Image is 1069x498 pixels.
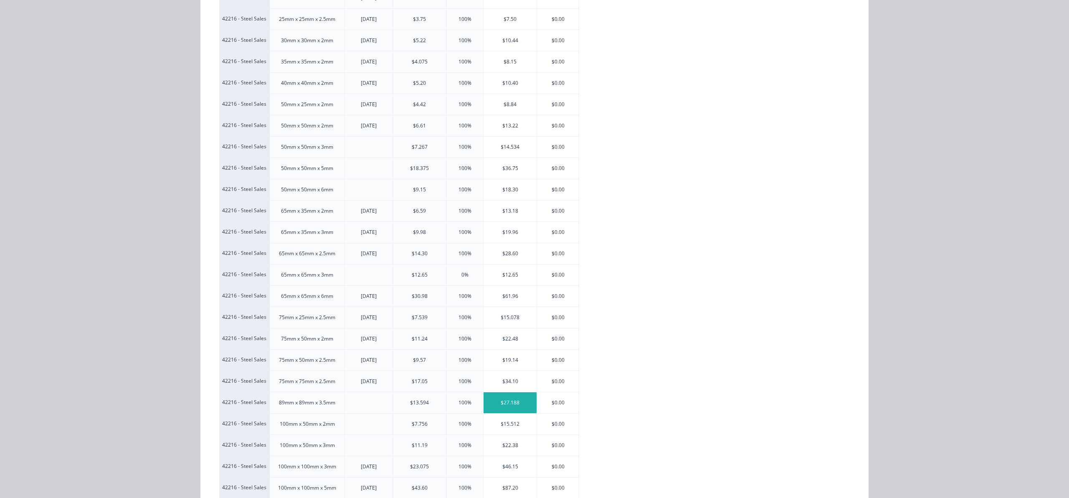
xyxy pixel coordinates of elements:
[361,229,377,236] div: [DATE]
[484,392,537,413] div: $27.188
[537,94,579,115] div: $0.00
[537,179,579,200] div: $0.00
[280,420,335,428] div: 100mm x 50mm x 2mm
[537,137,579,158] div: $0.00
[410,463,429,470] div: $23.075
[219,264,269,285] div: 42216 - Steel Sales
[281,207,333,215] div: 65mm x 35mm x 2mm
[281,122,333,130] div: 50mm x 50mm x 2mm
[484,286,537,307] div: $61.96
[484,264,537,285] div: $12.65
[219,371,269,392] div: 42216 - Steel Sales
[361,484,377,492] div: [DATE]
[459,442,471,449] div: 100%
[361,101,377,108] div: [DATE]
[219,221,269,243] div: 42216 - Steel Sales
[459,101,471,108] div: 100%
[484,9,537,30] div: $7.50
[219,158,269,179] div: 42216 - Steel Sales
[537,392,579,413] div: $0.00
[279,15,335,23] div: 25mm x 25mm x 2.5mm
[537,158,579,179] div: $0.00
[412,420,428,428] div: $7.756
[459,143,471,151] div: 100%
[537,371,579,392] div: $0.00
[484,328,537,349] div: $22.48
[413,15,426,23] div: $3.75
[281,58,333,66] div: 35mm x 35mm x 2mm
[461,271,469,279] div: 0%
[279,356,335,364] div: 75mm x 50mm x 2.5mm
[281,165,333,172] div: 50mm x 50mm x 5mm
[219,307,269,328] div: 42216 - Steel Sales
[537,456,579,477] div: $0.00
[484,222,537,243] div: $19.96
[281,292,333,300] div: 65mm x 65mm x 6mm
[537,51,579,72] div: $0.00
[537,73,579,94] div: $0.00
[219,285,269,307] div: 42216 - Steel Sales
[537,9,579,30] div: $0.00
[219,72,269,94] div: 42216 - Steel Sales
[484,179,537,200] div: $18.30
[459,58,471,66] div: 100%
[361,356,377,364] div: [DATE]
[219,94,269,115] div: 42216 - Steel Sales
[361,37,377,44] div: [DATE]
[459,484,471,492] div: 100%
[412,335,428,343] div: $11.24
[281,101,333,108] div: 50mm x 25mm x 2mm
[219,8,269,30] div: 42216 - Steel Sales
[279,250,335,257] div: 65mm x 65mm x 2.5mm
[413,207,426,215] div: $6.59
[537,222,579,243] div: $0.00
[459,356,471,364] div: 100%
[361,79,377,87] div: [DATE]
[537,350,579,371] div: $0.00
[281,37,333,44] div: 30mm x 30mm x 2mm
[537,414,579,434] div: $0.00
[537,201,579,221] div: $0.00
[219,456,269,477] div: 42216 - Steel Sales
[281,186,333,193] div: 50mm x 50mm x 6mm
[459,463,471,470] div: 100%
[537,328,579,349] div: $0.00
[219,115,269,136] div: 42216 - Steel Sales
[219,413,269,434] div: 42216 - Steel Sales
[361,292,377,300] div: [DATE]
[361,58,377,66] div: [DATE]
[459,79,471,87] div: 100%
[412,484,428,492] div: $43.60
[361,15,377,23] div: [DATE]
[412,271,428,279] div: $12.65
[537,30,579,51] div: $0.00
[459,399,471,407] div: 100%
[459,335,471,343] div: 100%
[459,207,471,215] div: 100%
[219,349,269,371] div: 42216 - Steel Sales
[484,158,537,179] div: $36.75
[361,250,377,257] div: [DATE]
[219,51,269,72] div: 42216 - Steel Sales
[484,201,537,221] div: $13.18
[537,264,579,285] div: $0.00
[459,250,471,257] div: 100%
[280,442,335,449] div: 100mm x 50mm x 3mm
[537,435,579,456] div: $0.00
[484,456,537,477] div: $46.15
[459,378,471,385] div: 100%
[484,30,537,51] div: $10.44
[413,356,426,364] div: $9.57
[281,271,333,279] div: 65mm x 65mm x 3mm
[459,186,471,193] div: 100%
[219,200,269,221] div: 42216 - Steel Sales
[219,392,269,413] div: 42216 - Steel Sales
[484,94,537,115] div: $8.84
[219,328,269,349] div: 42216 - Steel Sales
[537,286,579,307] div: $0.00
[484,243,537,264] div: $28.60
[484,350,537,371] div: $19.14
[537,307,579,328] div: $0.00
[361,335,377,343] div: [DATE]
[281,143,333,151] div: 50mm x 50mm x 3mm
